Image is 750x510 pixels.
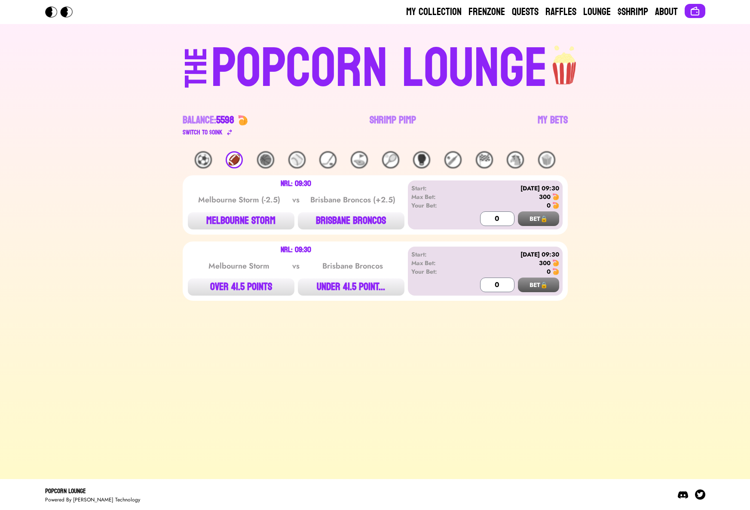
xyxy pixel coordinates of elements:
a: Raffles [545,5,576,19]
div: ⚾️ [288,151,306,168]
div: Start: [411,184,461,192]
div: 300 [539,259,551,267]
div: 300 [539,192,551,201]
div: 🏏 [444,151,462,168]
img: 🍤 [552,193,559,200]
div: [DATE] 09:30 [460,250,559,259]
img: popcorn [548,38,583,86]
img: 🍤 [238,115,248,125]
div: [DATE] 09:30 [460,184,559,192]
div: Max Bet: [411,259,461,267]
a: Lounge [583,5,611,19]
div: 🎾 [382,151,399,168]
div: POPCORN LOUNGE [211,41,548,96]
div: Max Bet: [411,192,461,201]
img: Popcorn [45,6,80,18]
span: 5598 [216,111,234,129]
a: About [655,5,678,19]
a: My Collection [406,5,462,19]
div: ⚽️ [195,151,212,168]
div: THE [181,48,211,105]
div: 0 [547,201,551,210]
img: Connect wallet [690,6,700,16]
div: Brisbane Broncos (+2.5) [309,194,396,206]
div: Start: [411,250,461,259]
div: 🐴 [507,151,524,168]
div: Melbourne Storm [196,260,282,272]
div: vs [291,194,301,206]
div: vs [291,260,301,272]
div: Switch to $ OINK [183,127,223,137]
div: NRL: 09:30 [281,180,311,187]
img: Twitter [695,489,705,500]
div: 0 [547,267,551,276]
button: OVER 41.5 POINTS [188,278,294,296]
div: 🏁 [476,151,493,168]
div: Balance: [183,113,234,127]
img: 🍤 [552,202,559,209]
a: Frenzone [468,5,505,19]
img: 🍤 [552,268,559,275]
img: Discord [678,489,688,500]
a: My Bets [538,113,568,137]
div: Melbourne Storm (-2.5) [196,194,282,206]
button: MELBOURNE STORM [188,212,294,229]
a: $Shrimp [618,5,648,19]
div: 🏈 [226,151,243,168]
button: BET🔒 [518,211,559,226]
button: BRISBANE BRONCOS [298,212,404,229]
a: Shrimp Pimp [370,113,416,137]
div: Popcorn Lounge [45,486,140,496]
img: 🍤 [552,260,559,266]
div: 🏒 [319,151,337,168]
div: Brisbane Broncos [309,260,396,272]
div: Your Bet: [411,201,461,210]
div: Powered By [PERSON_NAME] Technology [45,496,140,503]
div: 🏀 [257,151,274,168]
div: 🥊 [413,151,430,168]
div: 🍿 [538,151,555,168]
div: NRL: 09:30 [281,247,311,253]
a: Quests [512,5,539,19]
div: ⛳️ [351,151,368,168]
div: Your Bet: [411,267,461,276]
button: BET🔒 [518,278,559,292]
button: UNDER 41.5 POINT... [298,278,404,296]
a: THEPOPCORN LOUNGEpopcorn [110,38,640,96]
